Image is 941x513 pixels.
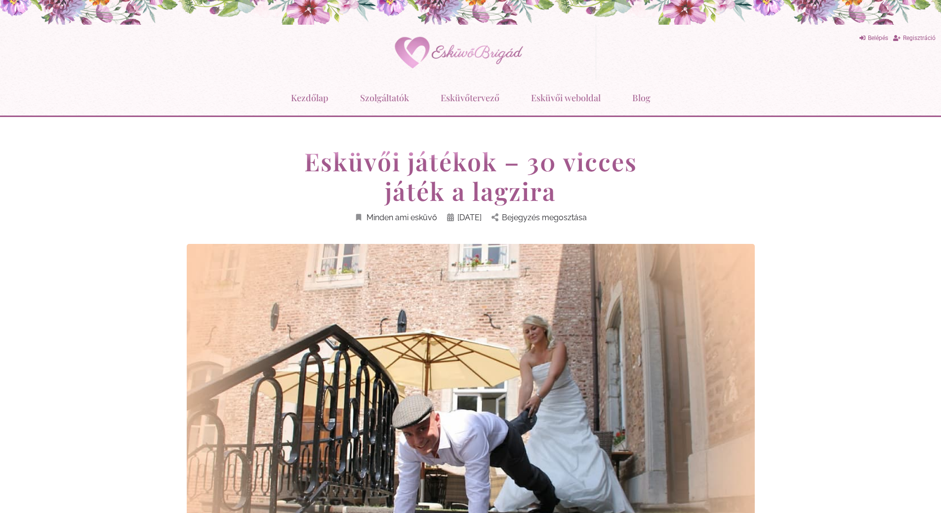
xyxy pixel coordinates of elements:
a: Szolgáltatók [360,85,409,111]
a: Belépés [859,32,888,45]
nav: Menu [5,85,936,111]
a: Kezdőlap [291,85,328,111]
a: Minden ami esküvő [354,211,437,224]
a: Regisztráció [893,32,936,45]
a: Blog [632,85,651,111]
h1: Esküvői játékok – 30 vicces játék a lagzira [283,147,658,206]
span: [DATE] [457,211,482,224]
span: Regisztráció [903,35,936,41]
span: Belépés [868,35,888,41]
a: Esküvői weboldal [531,85,601,111]
a: Esküvőtervező [441,85,499,111]
a: Bejegyzés megosztása [491,211,587,224]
